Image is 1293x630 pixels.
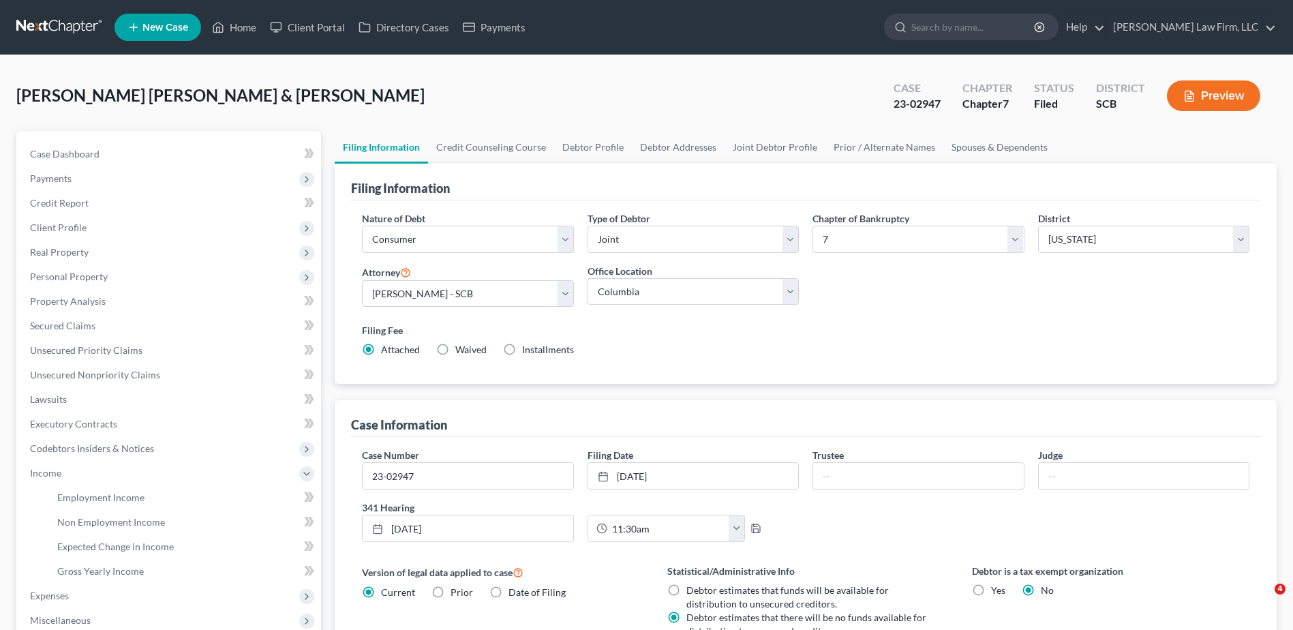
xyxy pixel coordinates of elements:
div: Case [894,80,941,96]
label: Trustee [812,448,844,462]
span: Expenses [30,590,69,601]
span: Client Profile [30,222,87,233]
label: Type of Debtor [588,211,650,226]
label: Filing Fee [362,323,1249,337]
a: Executory Contracts [19,412,321,436]
div: Chapter [962,96,1012,112]
a: Expected Change in Income [46,535,321,559]
span: Installments [522,344,574,355]
div: Chapter [962,80,1012,96]
label: Office Location [588,264,652,278]
span: 7 [1003,97,1009,110]
a: Property Analysis [19,289,321,314]
a: Unsecured Nonpriority Claims [19,363,321,387]
a: Joint Debtor Profile [725,131,825,164]
span: 4 [1275,584,1286,595]
div: 23-02947 [894,96,941,112]
span: Lawsuits [30,393,67,405]
span: Debtor estimates that funds will be available for distribution to unsecured creditors. [686,584,889,610]
span: Executory Contracts [30,418,117,430]
button: Preview [1167,80,1260,111]
a: Secured Claims [19,314,321,338]
span: Property Analysis [30,295,106,307]
a: Client Portal [263,15,352,40]
label: Version of legal data applied to case [362,564,639,580]
span: No [1041,584,1054,596]
span: Income [30,467,61,479]
div: SCB [1096,96,1145,112]
a: Unsecured Priority Claims [19,338,321,363]
span: Gross Yearly Income [57,565,144,577]
input: Enter case number... [363,463,573,489]
label: Filing Date [588,448,633,462]
a: Filing Information [335,131,428,164]
span: [PERSON_NAME] [PERSON_NAME] & [PERSON_NAME] [16,85,425,105]
input: -- : -- [607,515,729,541]
a: Employment Income [46,485,321,510]
input: Search by name... [911,14,1036,40]
span: Payments [30,172,72,184]
a: Lawsuits [19,387,321,412]
span: Unsecured Nonpriority Claims [30,369,160,380]
label: Debtor is a tax exempt organization [972,564,1249,578]
span: Case Dashboard [30,148,100,160]
label: Statistical/Administrative Info [667,564,945,578]
a: Gross Yearly Income [46,559,321,584]
a: Prior / Alternate Names [825,131,943,164]
div: Case Information [351,417,447,433]
label: Case Number [362,448,419,462]
label: Chapter of Bankruptcy [812,211,909,226]
span: Prior [451,586,473,598]
span: Real Property [30,246,89,258]
span: Unsecured Priority Claims [30,344,142,356]
label: Judge [1038,448,1063,462]
label: District [1038,211,1070,226]
span: Codebtors Insiders & Notices [30,442,154,454]
a: Credit Counseling Course [428,131,554,164]
a: Spouses & Dependents [943,131,1056,164]
div: Status [1034,80,1074,96]
div: Filed [1034,96,1074,112]
span: Non Employment Income [57,516,165,528]
a: Payments [456,15,532,40]
span: Expected Change in Income [57,541,174,552]
iframe: Intercom live chat [1247,584,1279,616]
label: Nature of Debt [362,211,425,226]
a: [PERSON_NAME] Law Firm, LLC [1106,15,1276,40]
span: Date of Filing [508,586,566,598]
a: Home [205,15,263,40]
a: Credit Report [19,191,321,215]
label: Attorney [362,264,411,280]
a: [DATE] [588,463,798,489]
span: Current [381,586,415,598]
input: -- [1039,463,1249,489]
span: New Case [142,22,188,33]
a: Debtor Addresses [632,131,725,164]
a: [DATE] [363,515,573,541]
input: -- [813,463,1023,489]
span: Waived [455,344,487,355]
span: Attached [381,344,420,355]
span: Credit Report [30,197,89,209]
label: 341 Hearing [355,500,806,515]
div: District [1096,80,1145,96]
a: Directory Cases [352,15,456,40]
a: Non Employment Income [46,510,321,535]
a: Help [1059,15,1105,40]
div: Filing Information [351,180,450,196]
span: Personal Property [30,271,108,282]
span: Secured Claims [30,320,95,331]
span: Yes [991,584,1005,596]
span: Miscellaneous [30,614,91,626]
a: Debtor Profile [554,131,632,164]
span: Employment Income [57,492,144,503]
a: Case Dashboard [19,142,321,166]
